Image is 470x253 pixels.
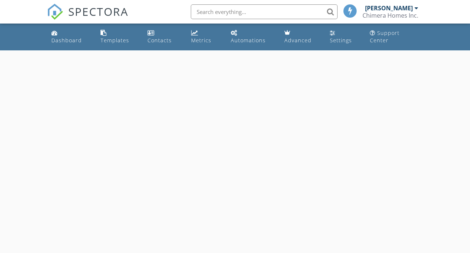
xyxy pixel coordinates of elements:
[281,26,321,47] a: Advanced
[98,26,139,47] a: Templates
[191,4,338,19] input: Search everything...
[327,26,361,47] a: Settings
[51,37,82,44] div: Dashboard
[330,37,352,44] div: Settings
[191,37,211,44] div: Metrics
[147,37,172,44] div: Contacts
[68,4,128,19] span: SPECTORA
[365,4,413,12] div: [PERSON_NAME]
[367,26,422,47] a: Support Center
[47,10,128,25] a: SPECTORA
[48,26,91,47] a: Dashboard
[188,26,222,47] a: Metrics
[228,26,276,47] a: Automations (Basic)
[101,37,129,44] div: Templates
[362,12,418,19] div: Chimera Homes Inc.
[284,37,311,44] div: Advanced
[231,37,266,44] div: Automations
[145,26,182,47] a: Contacts
[47,4,63,20] img: The Best Home Inspection Software - Spectora
[370,29,400,44] div: Support Center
